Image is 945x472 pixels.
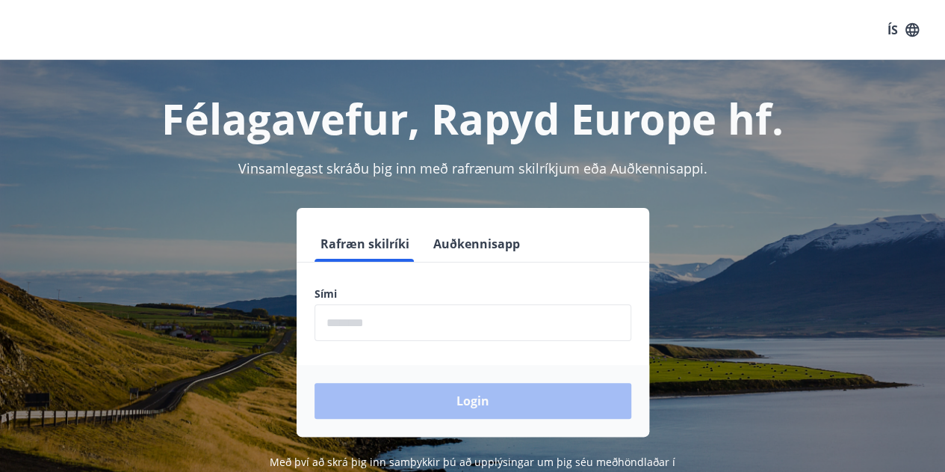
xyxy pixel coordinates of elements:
[315,226,415,262] button: Rafræn skilríki
[427,226,526,262] button: Auðkennisapp
[18,90,927,147] h1: Félagavefur, Rapyd Europe hf.
[879,16,927,43] button: ÍS
[238,159,707,177] span: Vinsamlegast skráðu þig inn með rafrænum skilríkjum eða Auðkennisappi.
[315,286,631,301] label: Sími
